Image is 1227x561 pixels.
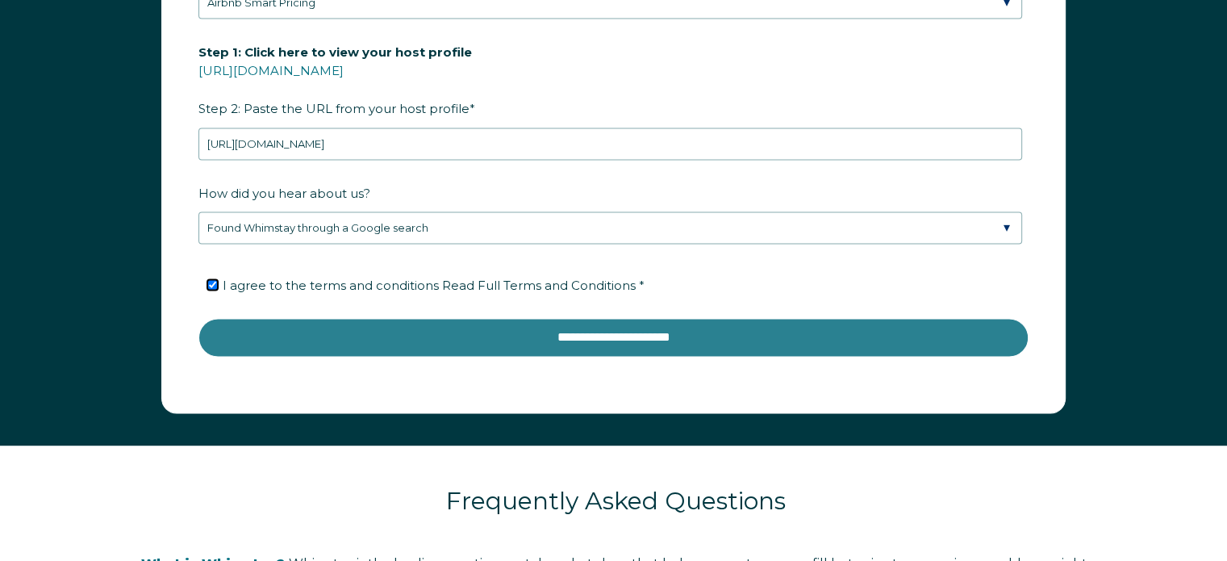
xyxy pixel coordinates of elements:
[442,278,636,293] span: Read Full Terms and Conditions
[198,40,472,65] span: Step 1: Click here to view your host profile
[446,486,786,516] span: Frequently Asked Questions
[198,128,1022,160] input: airbnb.com/users/show/12345
[198,63,344,78] a: [URL][DOMAIN_NAME]
[198,181,370,206] span: How did you hear about us?
[223,278,645,293] span: I agree to the terms and conditions
[439,278,639,293] a: Read Full Terms and Conditions
[198,40,472,121] span: Step 2: Paste the URL from your host profile
[207,279,218,290] input: I agree to the terms and conditions Read Full Terms and Conditions *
